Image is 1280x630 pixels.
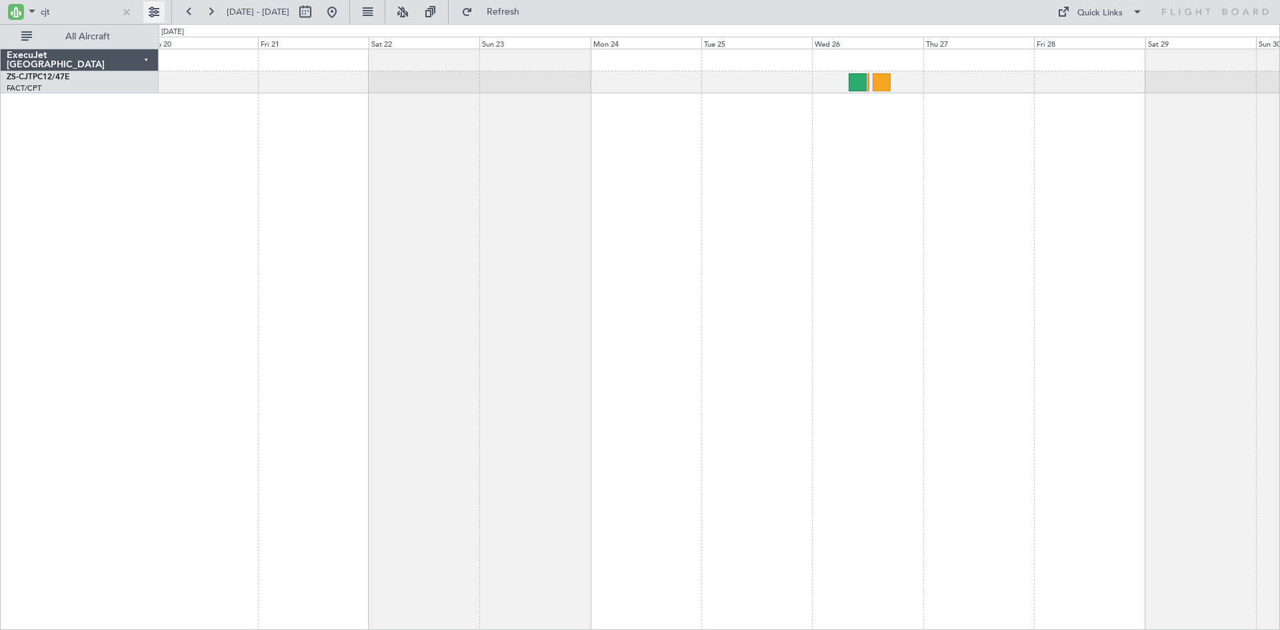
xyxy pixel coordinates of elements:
[227,6,289,18] span: [DATE] - [DATE]
[15,26,145,47] button: All Aircraft
[7,73,33,81] span: ZS-CJT
[923,37,1034,49] div: Thu 27
[1051,1,1149,23] button: Quick Links
[479,37,590,49] div: Sun 23
[258,37,369,49] div: Fri 21
[475,7,531,17] span: Refresh
[455,1,535,23] button: Refresh
[1145,37,1256,49] div: Sat 29
[591,37,701,49] div: Mon 24
[701,37,812,49] div: Tue 25
[1077,7,1123,20] div: Quick Links
[35,32,141,41] span: All Aircraft
[812,37,923,49] div: Wed 26
[7,73,69,81] a: ZS-CJTPC12/47E
[7,83,41,93] a: FACT/CPT
[147,37,257,49] div: Thu 20
[41,2,117,22] input: A/C (Reg. or Type)
[369,37,479,49] div: Sat 22
[1034,37,1145,49] div: Fri 28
